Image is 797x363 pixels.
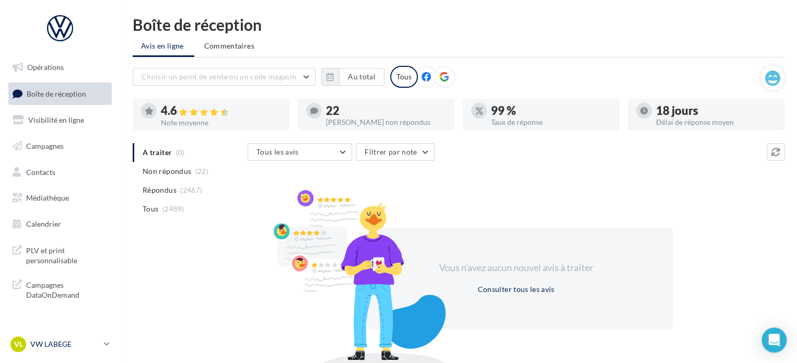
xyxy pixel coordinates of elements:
[321,68,384,86] button: Au total
[161,119,281,126] div: Note moyenne
[161,105,281,117] div: 4.6
[8,334,112,354] a: VL VW LABEGE
[656,119,776,126] div: Délai de réponse moyen
[14,339,23,349] span: VL
[491,105,611,116] div: 99 %
[142,72,296,81] span: Choisir un point de vente ou un code magasin
[6,213,114,235] a: Calendrier
[6,109,114,131] a: Visibilité en ligne
[656,105,776,116] div: 18 jours
[133,68,315,86] button: Choisir un point de vente ou un code magasin
[26,219,61,228] span: Calendrier
[180,186,202,194] span: (2467)
[27,89,86,98] span: Boîte de réception
[339,68,384,86] button: Au total
[6,187,114,209] a: Médiathèque
[26,278,108,300] span: Campagnes DataOnDemand
[426,261,606,275] div: Vous n'avez aucun nouvel avis à traiter
[30,339,100,349] p: VW LABEGE
[390,66,418,88] div: Tous
[6,83,114,105] a: Boîte de réception
[143,166,191,177] span: Non répondus
[256,147,299,156] span: Tous les avis
[6,56,114,78] a: Opérations
[26,142,64,150] span: Campagnes
[6,239,114,270] a: PLV et print personnalisable
[6,274,114,305] a: Campagnes DataOnDemand
[26,193,69,202] span: Médiathèque
[326,119,446,126] div: [PERSON_NAME] non répondus
[204,41,254,51] span: Commentaires
[26,167,55,176] span: Contacts
[6,161,114,183] a: Contacts
[143,204,158,214] span: Tous
[195,167,208,175] span: (22)
[133,17,784,32] div: Boîte de réception
[356,143,435,161] button: Filtrer par note
[326,105,446,116] div: 22
[162,205,184,213] span: (2489)
[6,135,114,157] a: Campagnes
[28,115,84,124] span: Visibilité en ligne
[143,185,177,195] span: Répondus
[491,119,611,126] div: Taux de réponse
[473,283,558,296] button: Consulter tous les avis
[248,143,352,161] button: Tous les avis
[27,63,64,72] span: Opérations
[761,327,787,353] div: Open Intercom Messenger
[26,243,108,266] span: PLV et print personnalisable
